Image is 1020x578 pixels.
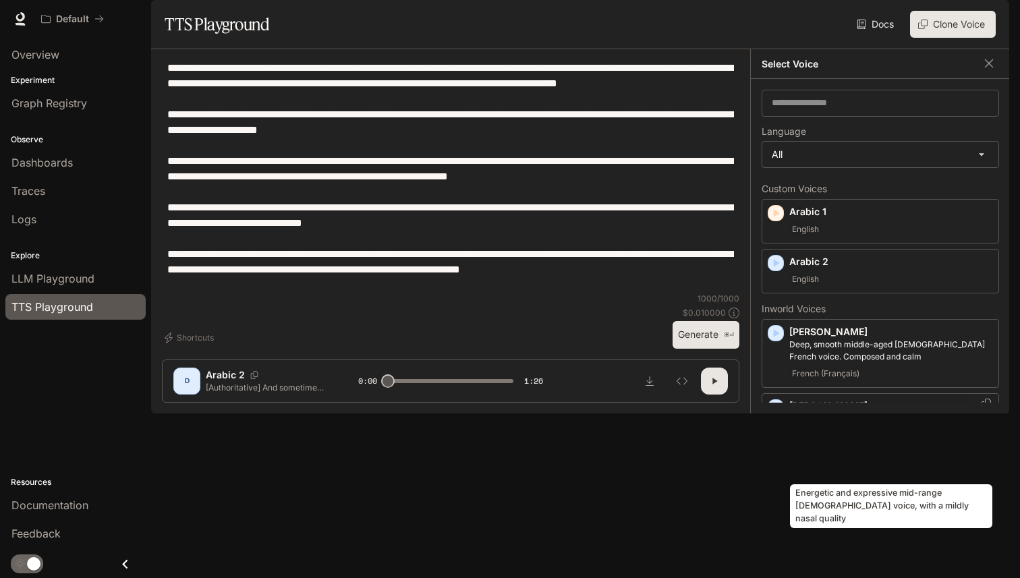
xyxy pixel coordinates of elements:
span: English [789,221,822,237]
div: All [762,142,998,167]
div: Energetic and expressive mid-range [DEMOGRAPHIC_DATA] voice, with a mildly nasal quality [790,484,992,528]
p: Deep, smooth middle-aged male French voice. Composed and calm [789,339,993,363]
p: Inworld Voices [762,304,999,314]
span: French (Français) [789,366,862,382]
p: Arabic 2 [206,368,245,382]
button: Download audio [636,368,663,395]
p: Arabic 1 [789,205,993,219]
button: Generate⌘⏎ [673,321,739,349]
p: [PERSON_NAME] [789,325,993,339]
button: Copy Voice ID [980,399,993,409]
a: Docs [854,11,899,38]
h1: TTS Playground [165,11,269,38]
button: Shortcuts [162,327,219,349]
button: All workspaces [35,5,110,32]
p: Custom Voices [762,184,999,194]
span: 1:26 [524,374,543,388]
p: [Authoritative] And sometimes, leadership means taking charge. No hesitation. No apology. The ton... [206,382,326,393]
button: Copy Voice ID [245,371,264,379]
button: Inspect [669,368,696,395]
p: Language [762,127,806,136]
button: Clone Voice [910,11,996,38]
div: D [176,370,198,392]
span: 0:00 [358,374,377,388]
p: $ 0.010000 [683,307,726,318]
p: Default [56,13,89,25]
p: ⌘⏎ [724,331,734,339]
span: English [789,271,822,287]
p: [PERSON_NAME] [789,399,993,413]
p: Arabic 2 [789,255,993,268]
